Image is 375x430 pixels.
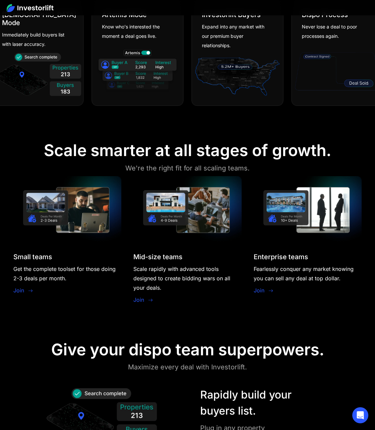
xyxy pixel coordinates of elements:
[352,407,368,423] div: Open Intercom Messenger
[254,264,362,283] div: Fearlessly conquer any market knowing you can sell any deal at top dollar.
[200,387,323,419] div: Rapidly build your buyers list.
[133,296,144,304] a: Join
[2,30,68,49] div: Immediately build buyers list with laser accuracy.
[51,340,324,359] div: Give your dispo team superpowers.
[128,362,247,372] div: Maximize every deal with Investorlift.
[2,11,76,27] div: [DEMOGRAPHIC_DATA] Mode
[125,163,250,173] div: We're the right fit for all scaling teams.
[13,286,24,294] a: Join
[254,286,264,294] a: Join
[302,22,368,41] div: Never lose a deal to poor processes again.
[13,253,52,261] div: Small teams
[102,22,168,41] div: Know who's interested the moment a deal goes live.
[13,264,121,283] div: Get the complete toolset for those doing 2-3 deals per month.
[133,264,241,292] div: Scale rapidly with advanced tools designed to create bidding wars on all your deals.
[44,141,331,160] div: Scale smarter at all stages of growth.
[254,253,308,261] div: Enterprise teams
[202,22,268,50] div: Expand into any market with our premium buyer relationships.
[133,253,182,261] div: Mid-size teams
